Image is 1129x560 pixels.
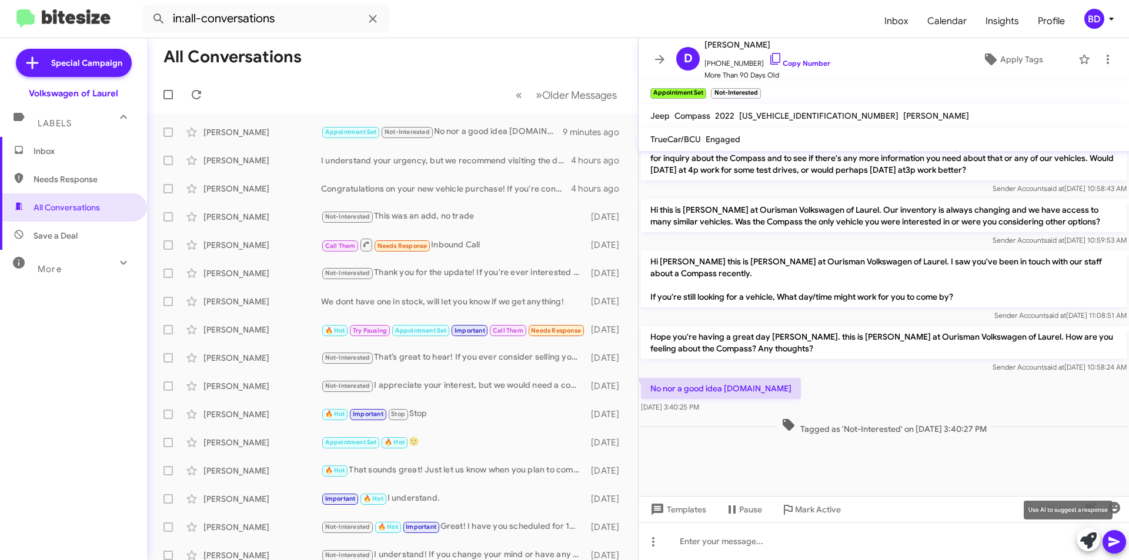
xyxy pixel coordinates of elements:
[321,435,585,449] div: 🙂
[585,380,629,392] div: [DATE]
[918,4,976,38] a: Calendar
[325,354,370,361] span: Not-Interested
[203,126,321,138] div: [PERSON_NAME]
[325,213,370,220] span: Not-Interested
[716,499,771,520] button: Pause
[542,89,617,102] span: Older Messages
[650,110,670,121] span: Jeep
[203,408,321,420] div: [PERSON_NAME]
[1024,501,1113,519] div: Use AI to suggest a response
[321,125,563,139] div: No nor a good idea [DOMAIN_NAME]
[875,4,918,38] a: Inbox
[325,523,370,531] span: Not-Interested
[795,499,841,520] span: Mark Active
[38,118,72,129] span: Labels
[391,410,405,418] span: Stop
[585,437,629,448] div: [DATE]
[378,523,398,531] span: 🔥 Hot
[771,499,850,520] button: Mark Active
[1074,9,1116,29] button: BD
[325,438,377,446] span: Appointment Set
[739,110,898,121] span: [US_VEHICLE_IDENTIFICATION_NUMBER]
[1084,9,1104,29] div: BD
[704,38,830,52] span: [PERSON_NAME]
[585,239,629,251] div: [DATE]
[321,407,585,421] div: Stop
[321,322,585,337] div: Inbound Call
[674,110,710,121] span: Compass
[641,326,1127,359] p: Hope you're having a great day [PERSON_NAME]. this is [PERSON_NAME] at Ourisman Volkswagen of Lau...
[321,210,585,223] div: This was an add, no trade
[51,57,122,69] span: Special Campaign
[777,418,991,435] span: Tagged as 'Not-Interested' on [DATE] 3:40:27 PM
[563,126,629,138] div: 9 minutes ago
[203,465,321,477] div: [PERSON_NAME]
[321,492,585,505] div: I understand.
[976,4,1028,38] a: Insights
[385,438,405,446] span: 🔥 Hot
[203,211,321,223] div: [PERSON_NAME]
[993,184,1127,193] span: Sender Account [DATE] 10:58:43 AM
[321,183,571,195] div: Congratulations on your new vehicle purchase! If you're considering selling your previous car, le...
[585,296,629,307] div: [DATE]
[321,520,585,534] div: Great! I have you scheduled for 1pm [DATE]. We look forward to seeing you then!
[325,242,356,250] span: Call Them
[203,155,321,166] div: [PERSON_NAME]
[704,69,830,81] span: More Than 90 Days Old
[641,199,1127,232] p: Hi this is [PERSON_NAME] at Ourisman Volkswagen of Laurel. Our inventory is always changing and w...
[585,493,629,505] div: [DATE]
[715,110,734,121] span: 2022
[325,410,345,418] span: 🔥 Hot
[1044,236,1064,244] span: said at
[952,49,1073,70] button: Apply Tags
[993,363,1127,371] span: Sender Account [DATE] 10:58:24 AM
[203,267,321,279] div: [PERSON_NAME]
[650,88,706,99] small: Appointment Set
[353,410,383,418] span: Important
[325,551,370,559] span: Not-Interested
[531,327,581,334] span: Needs Response
[321,379,585,393] div: I appreciate your interest, but we would need a co-signer to get you into a new car. Sorry
[203,493,321,505] div: [PERSON_NAME]
[325,128,377,136] span: Appointment Set
[585,267,629,279] div: [DATE]
[34,173,133,185] span: Needs Response
[34,202,100,213] span: All Conversations
[509,83,624,107] nav: Page navigation example
[29,88,118,99] div: Volkswagen of Laurel
[378,242,427,250] span: Needs Response
[585,352,629,364] div: [DATE]
[684,49,693,68] span: D
[325,495,356,502] span: Important
[321,237,585,252] div: Inbound Call
[455,327,485,334] span: Important
[994,311,1127,320] span: Sender Account [DATE] 11:08:51 AM
[639,499,716,520] button: Templates
[203,239,321,251] div: [PERSON_NAME]
[325,382,370,390] span: Not-Interested
[903,110,969,121] span: [PERSON_NAME]
[1046,311,1066,320] span: said at
[38,264,62,274] span: More
[395,327,447,334] span: Appointment Set
[769,59,830,68] a: Copy Number
[203,437,321,448] div: [PERSON_NAME]
[163,48,302,66] h1: All Conversations
[1044,184,1064,193] span: said at
[641,378,801,399] p: No nor a good idea [DOMAIN_NAME]
[203,183,321,195] div: [PERSON_NAME]
[585,408,629,420] div: [DATE]
[1044,363,1064,371] span: said at
[34,145,133,157] span: Inbox
[142,5,389,33] input: Search
[706,134,740,145] span: Engaged
[321,266,585,280] div: Thank you for the update! If you're ever interested in selling your vehicle in the future, feel f...
[648,499,706,520] span: Templates
[536,88,542,102] span: »
[321,351,585,364] div: That’s great to hear! If you ever consider selling your 2020 Toyota Highlander, we would be happy...
[641,251,1127,307] p: Hi [PERSON_NAME] this is [PERSON_NAME] at Ourisman Volkswagen of Laurel. I saw you've been in tou...
[203,521,321,533] div: [PERSON_NAME]
[739,499,762,520] span: Pause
